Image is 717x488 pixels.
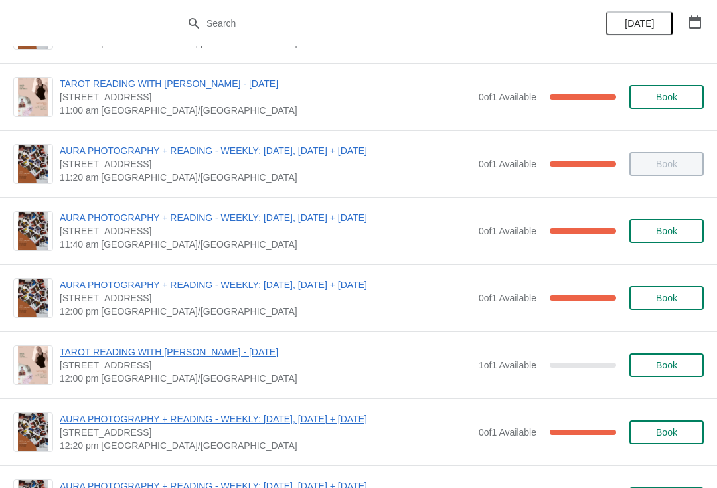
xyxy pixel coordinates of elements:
span: 11:20 am [GEOGRAPHIC_DATA]/[GEOGRAPHIC_DATA] [60,171,472,184]
span: [STREET_ADDRESS] [60,90,472,104]
span: [DATE] [625,18,654,29]
span: 0 of 1 Available [479,293,536,303]
span: Book [656,427,677,438]
span: Book [656,226,677,236]
button: Book [629,420,704,444]
span: Book [656,92,677,102]
span: [STREET_ADDRESS] [60,426,472,439]
span: 1 of 1 Available [479,360,536,370]
img: AURA PHOTOGRAPHY + READING - WEEKLY: FRIDAY, SATURDAY + SUNDAY | 74 Broadway Market, London, UK |... [18,413,48,451]
img: TAROT READING WITH OLIVIA - 20TH SEPTEMBER | 74 Broadway Market, London, UK | 12:00 pm Europe/London [18,346,48,384]
span: 0 of 1 Available [479,226,536,236]
button: Book [629,85,704,109]
img: AURA PHOTOGRAPHY + READING - WEEKLY: FRIDAY, SATURDAY + SUNDAY | 74 Broadway Market, London, UK |... [18,145,48,183]
span: 12:00 pm [GEOGRAPHIC_DATA]/[GEOGRAPHIC_DATA] [60,372,472,385]
span: AURA PHOTOGRAPHY + READING - WEEKLY: [DATE], [DATE] + [DATE] [60,278,472,291]
span: TAROT READING WITH [PERSON_NAME] - [DATE] [60,77,472,90]
span: 12:00 pm [GEOGRAPHIC_DATA]/[GEOGRAPHIC_DATA] [60,305,472,318]
img: AURA PHOTOGRAPHY + READING - WEEKLY: FRIDAY, SATURDAY + SUNDAY | 74 Broadway Market, London, UK |... [18,212,48,250]
img: AURA PHOTOGRAPHY + READING - WEEKLY: FRIDAY, SATURDAY + SUNDAY | 74 Broadway Market, London, UK |... [18,279,48,317]
span: [STREET_ADDRESS] [60,359,472,372]
span: Book [656,360,677,370]
button: [DATE] [606,11,673,35]
span: AURA PHOTOGRAPHY + READING - WEEKLY: [DATE], [DATE] + [DATE] [60,144,472,157]
span: TAROT READING WITH [PERSON_NAME] - [DATE] [60,345,472,359]
span: AURA PHOTOGRAPHY + READING - WEEKLY: [DATE], [DATE] + [DATE] [60,211,472,224]
span: 0 of 1 Available [479,92,536,102]
button: Book [629,219,704,243]
span: 11:40 am [GEOGRAPHIC_DATA]/[GEOGRAPHIC_DATA] [60,238,472,251]
img: TAROT READING WITH OLIVIA - 20TH SEPTEMBER | 74 Broadway Market, London, UK | 11:00 am Europe/London [18,78,48,116]
span: 11:00 am [GEOGRAPHIC_DATA]/[GEOGRAPHIC_DATA] [60,104,472,117]
span: [STREET_ADDRESS] [60,224,472,238]
span: [STREET_ADDRESS] [60,157,472,171]
span: Book [656,293,677,303]
span: [STREET_ADDRESS] [60,291,472,305]
span: 12:20 pm [GEOGRAPHIC_DATA]/[GEOGRAPHIC_DATA] [60,439,472,452]
button: Book [629,286,704,310]
input: Search [206,11,538,35]
button: Book [629,353,704,377]
span: 0 of 1 Available [479,427,536,438]
span: 0 of 1 Available [479,159,536,169]
span: AURA PHOTOGRAPHY + READING - WEEKLY: [DATE], [DATE] + [DATE] [60,412,472,426]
